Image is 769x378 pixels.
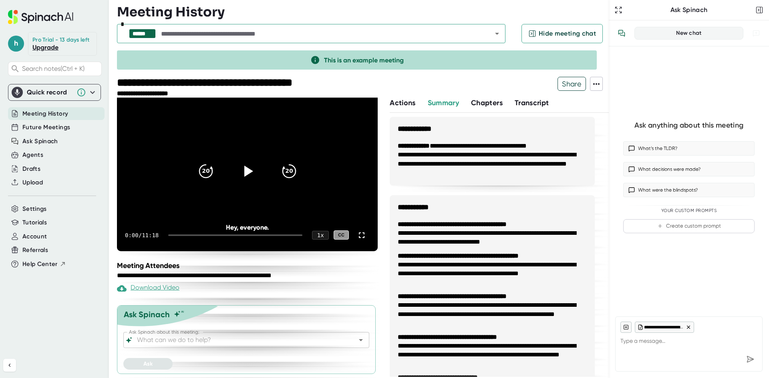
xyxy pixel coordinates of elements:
[491,28,503,39] button: Open
[8,36,24,52] span: h
[623,162,755,176] button: What decisions were made?
[22,123,70,132] button: Future Meetings
[125,232,159,238] div: 0:00 / 11:18
[623,183,755,197] button: What were the blindspots?
[640,30,738,37] div: New chat
[743,352,757,366] div: Send message
[143,360,153,367] span: Ask
[623,219,755,233] button: Create custom prompt
[22,260,58,269] span: Help Center
[539,29,596,38] span: Hide meeting chat
[22,232,47,241] button: Account
[117,4,225,20] h3: Meeting History
[312,231,329,240] div: 1 x
[3,359,16,372] button: Collapse sidebar
[558,77,586,91] span: Share
[390,98,415,107] span: Actions
[428,98,459,107] span: Summary
[12,84,97,100] div: Quick record
[334,230,349,240] div: CC
[135,334,343,346] input: What can we do to help?
[390,98,415,108] button: Actions
[471,98,503,108] button: Chapters
[623,141,755,156] button: What’s the TLDR?
[521,24,603,43] button: Hide meeting chat
[515,98,549,108] button: Transcript
[22,65,99,72] span: Search notes (Ctrl + K)
[22,246,48,255] button: Referrals
[117,261,380,270] div: Meeting Attendees
[27,88,72,96] div: Quick record
[32,36,89,44] div: Pro Trial - 13 days left
[22,150,43,160] button: Agents
[123,358,173,370] button: Ask
[124,310,170,319] div: Ask Spinach
[624,6,754,14] div: Ask Spinach
[32,44,58,51] a: Upgrade
[22,137,58,146] button: Ask Spinach
[22,204,47,214] button: Settings
[754,4,765,16] button: Close conversation sidebar
[143,224,352,231] div: Hey, everyone.
[117,284,179,293] div: Paid feature
[22,260,66,269] button: Help Center
[355,334,366,346] button: Open
[428,98,459,108] button: Summary
[613,4,624,16] button: Expand to Ask Spinach page
[471,98,503,107] span: Chapters
[324,56,404,64] span: This is an example meeting
[634,121,743,130] div: Ask anything about this meeting
[623,208,755,214] div: Your Custom Prompts
[22,218,47,227] button: Tutorials
[558,77,586,91] button: Share
[22,178,43,187] button: Upload
[515,98,549,107] span: Transcript
[614,25,630,41] button: View conversation history
[22,164,40,174] button: Drafts
[22,109,68,118] button: Meeting History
